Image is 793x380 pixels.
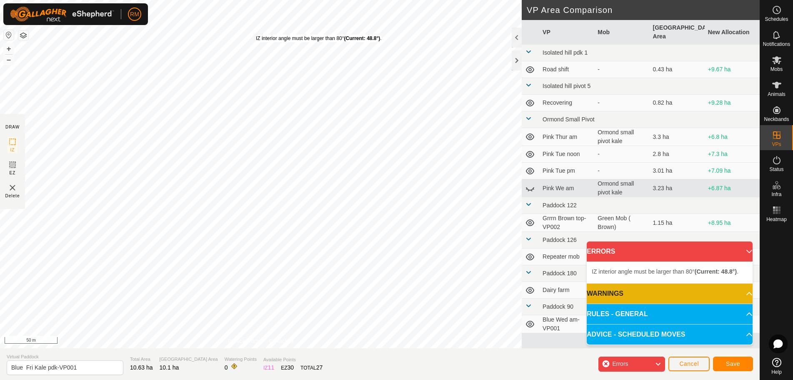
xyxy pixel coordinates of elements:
td: Pink We am [539,179,594,197]
td: +7.09 ha [705,163,760,179]
th: [GEOGRAPHIC_DATA] Area [650,20,705,45]
div: - [598,166,646,175]
b: (Current: 48.8°) [695,268,737,275]
button: Map Layers [18,30,28,40]
button: – [4,55,14,65]
span: [GEOGRAPHIC_DATA] Area [160,356,218,363]
td: +6.87 ha [705,179,760,197]
span: RULES - GENERAL [587,309,648,319]
button: Save [713,357,753,371]
td: +6.8 ha [705,128,760,146]
td: Pink Thur am [539,128,594,146]
span: Cancel [679,360,699,367]
span: ERRORS [587,247,615,257]
p-accordion-header: ADVICE - SCHEDULED MOVES [587,325,753,345]
span: Virtual Paddock [7,353,123,360]
span: Total Area [130,356,153,363]
td: 0.82 ha [650,95,705,111]
span: IZ [10,147,15,153]
a: Privacy Policy [228,337,259,345]
div: - [598,65,646,74]
span: 27 [316,364,323,371]
a: Contact Us [269,337,294,345]
span: 30 [288,364,294,371]
td: Repeater mob [539,249,594,265]
span: Help [771,370,782,375]
div: TOTAL [300,363,323,372]
td: Grrrn Brown top-VP002 [539,214,594,232]
span: Paddock 90 [543,303,573,310]
button: Reset Map [4,30,14,40]
th: New Allocation [705,20,760,45]
td: 1.15 ha [650,214,705,232]
b: (Current: 48.8°) [344,35,380,41]
span: Delete [5,193,20,199]
div: Ormond small pivot kale [598,179,646,197]
img: VP [8,183,18,193]
td: 2.8 ha [650,146,705,163]
td: 3.3 ha [650,128,705,146]
td: +9.28 ha [705,95,760,111]
span: Mobs [770,67,783,72]
div: Green Mob ( Brown) [598,214,646,232]
button: + [4,44,14,54]
span: EZ [10,170,16,176]
td: 0.43 ha [650,61,705,78]
div: - [598,150,646,159]
span: Errors [612,360,628,367]
span: Neckbands [764,117,789,122]
td: Road shift [539,61,594,78]
span: Paddock 122 [543,202,577,209]
div: EZ [281,363,294,372]
td: Recovering [539,95,594,111]
td: 3.23 ha [650,179,705,197]
span: ADVICE - SCHEDULED MOVES [587,330,685,340]
td: Pink Tue pm [539,163,594,179]
td: +8.95 ha [705,214,760,232]
p-accordion-header: ERRORS [587,242,753,262]
span: Watering Points [225,356,257,363]
p-accordion-header: RULES - GENERAL [587,304,753,324]
span: Paddock 126 [543,237,577,243]
td: Dairy farm [539,282,594,299]
div: - [598,98,646,107]
div: DRAW [5,124,20,130]
h2: VP Area Comparison [527,5,760,15]
p-accordion-content: ERRORS [587,262,753,283]
td: +9.67 ha [705,61,760,78]
a: Help [760,355,793,378]
img: Gallagher Logo [10,7,114,22]
span: 0 [225,364,228,371]
p-accordion-header: WARNINGS [587,284,753,304]
span: Animals [768,92,785,97]
td: 3.01 ha [650,163,705,179]
span: RM [130,10,139,19]
span: Isolated hill pivot 5 [543,83,590,89]
td: Pink Tue noon [539,146,594,163]
span: Notifications [763,42,790,47]
th: VP [539,20,594,45]
span: 11 [268,364,275,371]
span: Isolated hill pdk 1 [543,49,588,56]
span: Available Points [263,356,323,363]
div: IZ interior angle must be larger than 80° . [256,35,382,42]
span: Heatmap [766,217,787,222]
button: Cancel [668,357,710,371]
span: WARNINGS [587,289,623,299]
td: Blue Wed am-VP001 [539,315,594,333]
span: IZ interior angle must be larger than 80° . [592,268,738,275]
span: Paddock 180 [543,270,577,277]
div: Ormond small pivot kale [598,128,646,146]
span: Infra [771,192,781,197]
th: Mob [594,20,649,45]
span: Status [769,167,783,172]
span: VPs [772,142,781,147]
span: 10.1 ha [160,364,179,371]
span: Schedules [765,17,788,22]
td: +7.3 ha [705,146,760,163]
span: Save [726,360,740,367]
span: 10.63 ha [130,364,153,371]
span: Ormond Small Pivot [543,116,594,123]
div: IZ [263,363,274,372]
